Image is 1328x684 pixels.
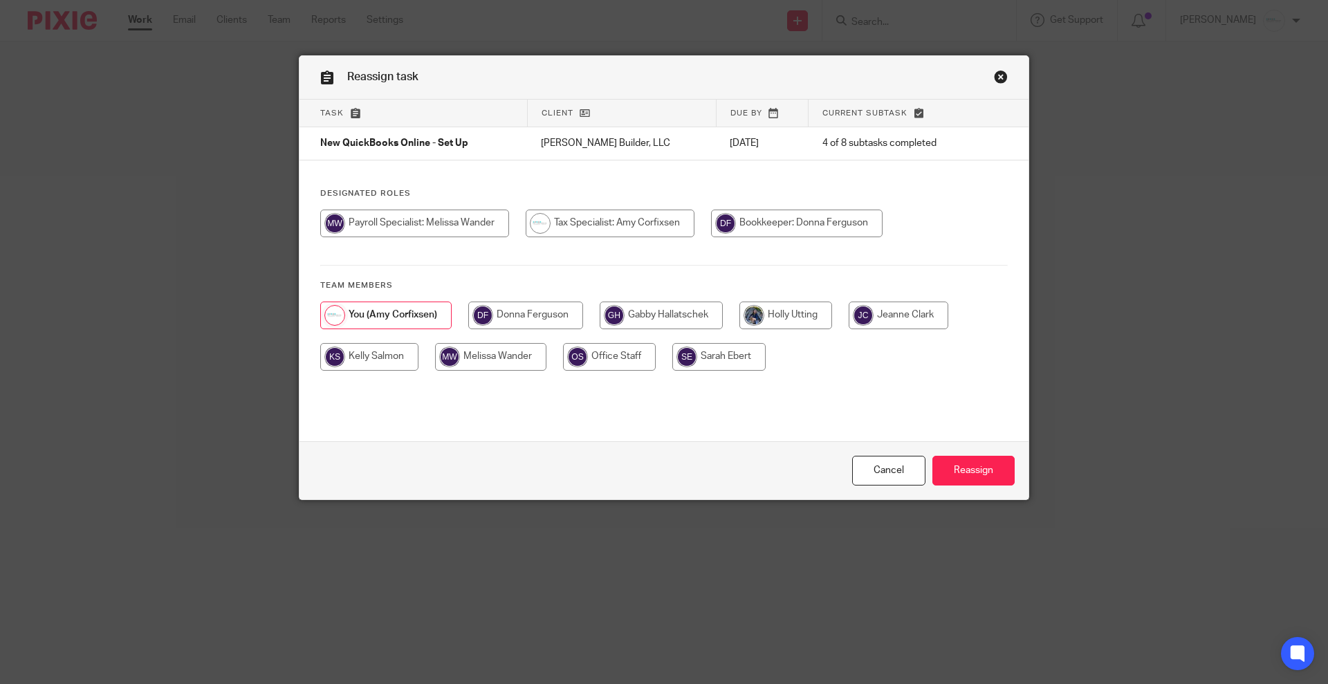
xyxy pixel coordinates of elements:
span: Current subtask [822,109,907,117]
a: Close this dialog window [994,70,1008,89]
span: Due by [730,109,762,117]
span: Reassign task [347,71,418,82]
span: Task [320,109,344,117]
h4: Team members [320,280,1008,291]
span: New QuickBooks Online - Set Up [320,139,468,149]
td: 4 of 8 subtasks completed [809,127,979,160]
a: Close this dialog window [852,456,925,486]
h4: Designated Roles [320,188,1008,199]
input: Reassign [932,456,1015,486]
span: Client [542,109,573,117]
p: [DATE] [730,136,794,150]
p: [PERSON_NAME] Builder, LLC [541,136,702,150]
